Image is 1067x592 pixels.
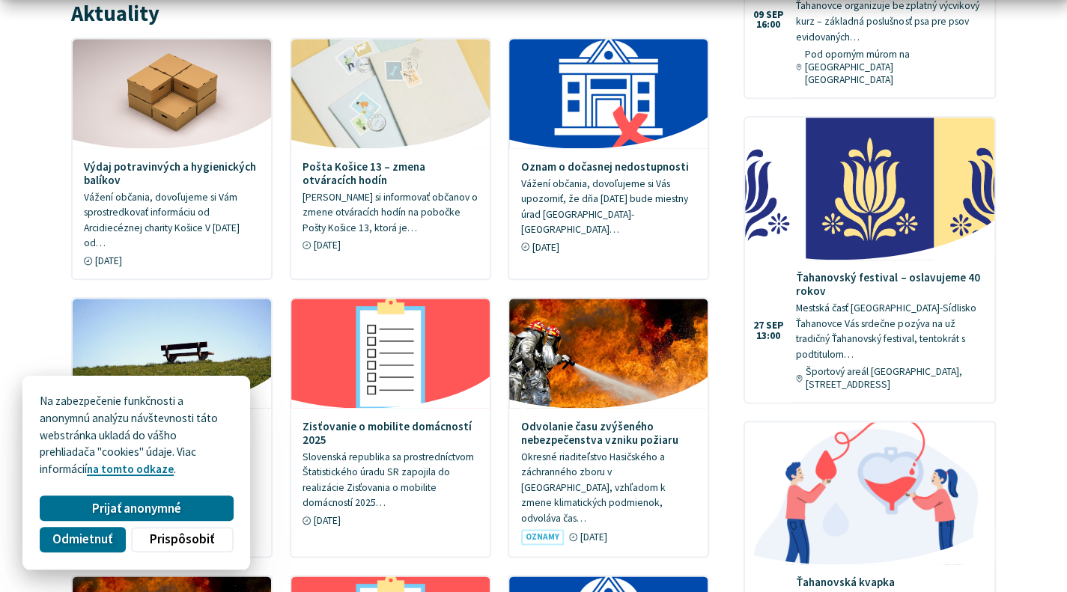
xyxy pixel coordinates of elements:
h4: Zisťovanie o mobilite domácností 2025 [303,420,478,447]
p: [PERSON_NAME] si informovať občanov o zmene otváracích hodín na pobočke Pošty Košice 13, ktorá je… [303,190,478,237]
span: sep [766,320,784,331]
span: [DATE] [95,254,122,267]
h3: Aktuality [71,2,159,25]
p: Na zabezpečenie funkčnosti a anonymnú analýzu návštevnosti táto webstránka ukladá do vášho prehli... [40,393,233,478]
h4: Pošta Košice 13 – zmena otváracích hodín [303,160,478,187]
h4: Oznam o dočasnej nedostupnosti [521,160,697,174]
span: 13:00 [753,331,784,341]
p: Vážení občania, dovoľujeme si Vám sprostredkovať informáciu od Arcidiecéznej charity Košice V [DA... [84,190,260,251]
h4: Výdaj potravinvých a hygienických balíkov [84,160,260,187]
a: Ťahanovský festival – oslavujeme 40 rokov Mestská časť [GEOGRAPHIC_DATA]-Sídlisko Ťahanovce Vás s... [745,118,994,403]
span: [DATE] [314,514,341,527]
span: [DATE] [532,241,559,254]
a: Výdaj potravinvých a hygienických balíkov Vážení občania, dovoľujeme si Vám sprostredkovať inform... [73,39,271,278]
a: na tomto odkaze [87,462,174,476]
span: Športový areál [GEOGRAPHIC_DATA], [STREET_ADDRESS] [806,365,983,391]
h4: Ťahanovský festival – oslavujeme 40 rokov [796,271,983,298]
span: 27 [753,320,764,331]
span: Prijať anonymné [92,501,181,516]
span: Pod oporným múrom na [GEOGRAPHIC_DATA] [GEOGRAPHIC_DATA] [804,48,982,86]
span: sep [766,10,784,20]
button: Prijať anonymné [40,495,233,521]
span: Prispôsobiť [150,531,214,547]
span: Odmietnuť [52,531,112,547]
span: 16:00 [753,19,784,30]
p: Okresné riaditeľstvo Hasičského a záchranného zboru v [GEOGRAPHIC_DATA], vzhľadom k zmene klimati... [521,450,697,527]
a: Informácia o lavičkách na [GEOGRAPHIC_DATA] Dovoľujeme si informovať obyvateľov, že dôvodom urých... [73,299,271,538]
span: [DATE] [314,239,341,251]
p: Vážení občania, dovoľujeme si Vás upozorniť, že dňa [DATE] bude miestny úrad [GEOGRAPHIC_DATA]-[G... [521,177,697,238]
p: Slovenská republika sa prostredníctvom Štatistického úradu SR zapojila do realizácie Zisťovania o... [303,450,478,511]
span: [DATE] [580,531,607,543]
span: Oznamy [521,529,564,545]
h4: Odvolanie času zvýšeného nebezpečenstva vzniku požiaru [521,420,697,447]
a: Odvolanie času zvýšeného nebezpečenstva vzniku požiaru Okresné riaditeľstvo Hasičského a záchrann... [509,299,708,556]
p: Mestská časť [GEOGRAPHIC_DATA]-Sídlisko Ťahanovce Vás srdečne pozýva na už tradičný Ťahanovský fe... [796,301,983,362]
span: 09 [753,10,764,20]
h4: Ťahanovská kvapka [796,576,983,589]
a: Zisťovanie o mobilite domácností 2025 Slovenská republika sa prostredníctvom Štatistického úradu ... [291,299,490,538]
button: Odmietnuť [40,527,125,552]
button: Prispôsobiť [131,527,233,552]
a: Pošta Košice 13 – zmena otváracích hodín [PERSON_NAME] si informovať občanov o zmene otváracích h... [291,39,490,263]
a: Oznam o dočasnej nedostupnosti Vážení občania, dovoľujeme si Vás upozorniť, že dňa [DATE] bude mi... [509,39,708,265]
